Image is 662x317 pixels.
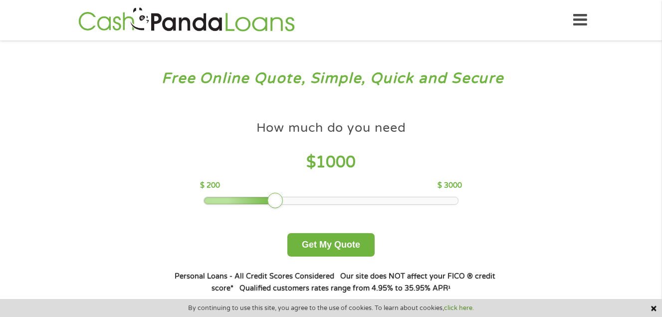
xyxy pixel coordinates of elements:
[200,180,220,191] p: $ 200
[75,6,298,34] img: GetLoanNow Logo
[188,305,474,312] span: By continuing to use this site, you agree to the use of cookies. To learn about cookies,
[287,233,375,257] button: Get My Quote
[239,284,450,293] strong: Qualified customers rates range from 4.95% to 35.95% APR¹
[256,120,406,136] h4: How much do you need
[212,272,495,293] strong: Our site does NOT affect your FICO ® credit score*
[175,272,334,281] strong: Personal Loans - All Credit Scores Considered
[200,152,462,173] h4: $
[316,153,356,172] span: 1000
[444,304,474,312] a: click here.
[438,180,462,191] p: $ 3000
[29,69,634,88] h3: Free Online Quote, Simple, Quick and Secure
